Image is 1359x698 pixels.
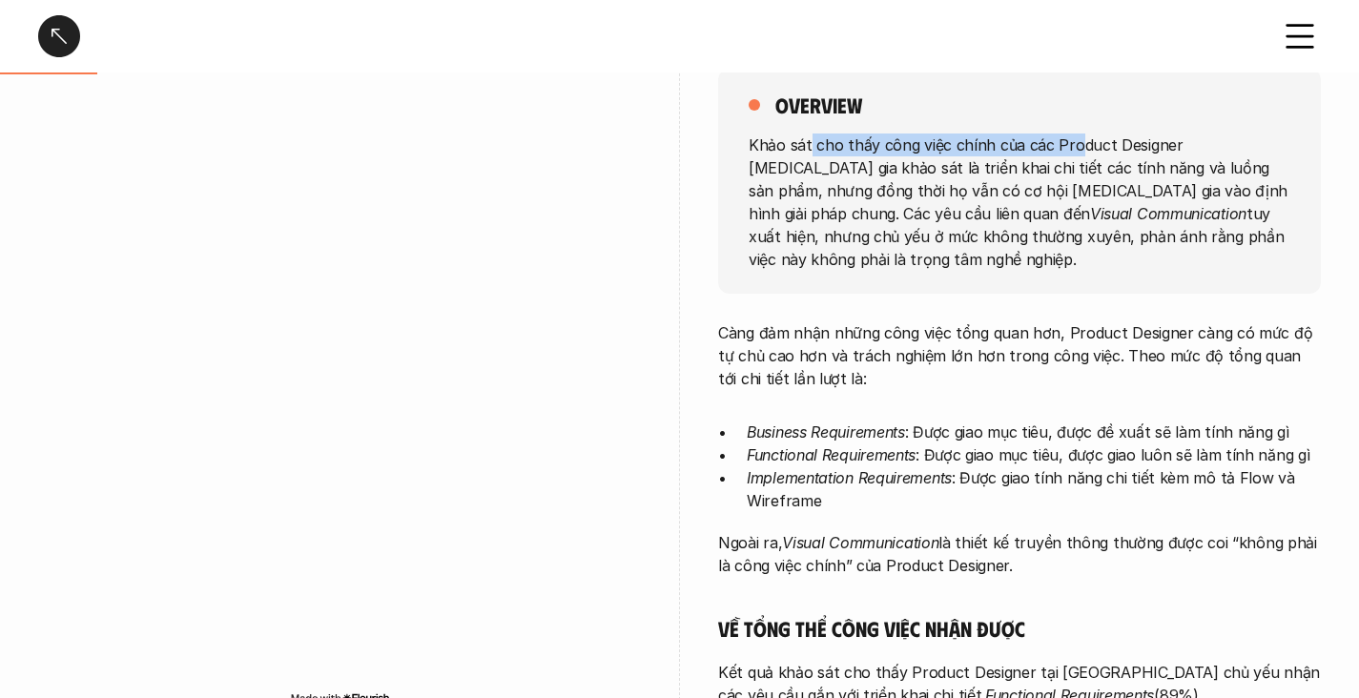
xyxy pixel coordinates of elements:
[747,466,1321,512] p: : Được giao tính năng chi tiết kèm mô tả Flow và Wireframe
[1090,203,1246,222] em: Visual Communication
[749,133,1290,270] p: Khảo sát cho thấy công việc chính của các Product Designer [MEDICAL_DATA] gia khảo sát là triển k...
[782,533,938,552] em: Visual Communication
[747,468,952,487] em: Implementation Requirements
[38,114,641,687] iframe: Interactive or visual content
[747,445,916,464] em: Functional Requirements
[718,321,1321,390] p: Càng đảm nhận những công việc tổng quan hơn, Product Designer càng có mức độ tự chủ cao hơn và tr...
[747,443,1321,466] p: : Được giao mục tiêu, được giao luôn sẽ làm tính năng gì
[718,615,1321,642] h5: Về tổng thể công việc nhận được
[718,531,1321,577] p: Ngoài ra, là thiết kế truyền thông thường được coi “không phải là công việc chính” của Product De...
[775,92,862,118] h5: overview
[747,422,905,441] em: Business Requirements
[747,421,1321,443] p: : Được giao mục tiêu, được đề xuất sẽ làm tính năng gì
